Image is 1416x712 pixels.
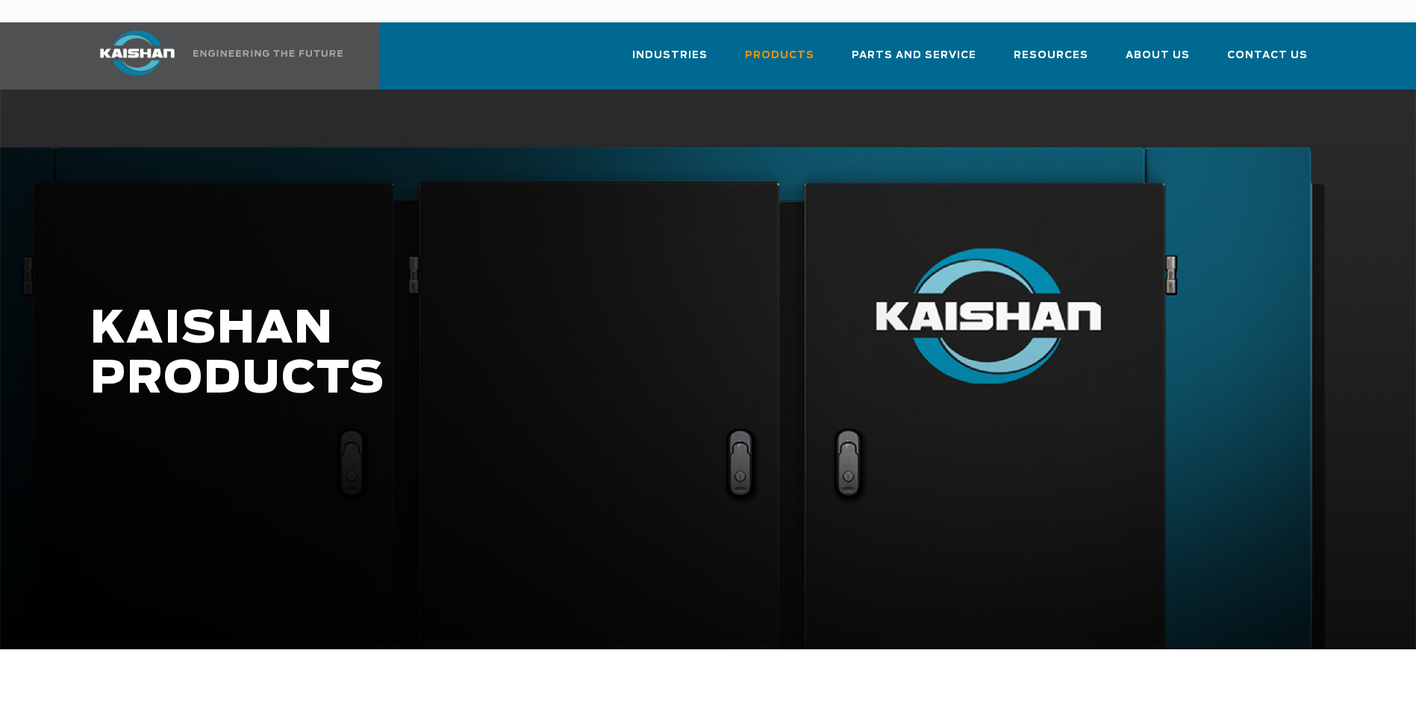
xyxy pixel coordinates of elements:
img: kaishan logo [81,31,193,75]
a: About Us [1126,36,1190,87]
a: Industries [632,36,708,87]
span: Parts and Service [852,47,976,64]
span: Contact Us [1227,47,1308,64]
a: Parts and Service [852,36,976,87]
span: Products [745,47,814,64]
span: About Us [1126,47,1190,64]
span: Resources [1014,47,1088,64]
span: Industries [632,47,708,64]
img: Engineering the future [193,50,343,57]
a: Kaishan USA [81,22,346,90]
h1: KAISHAN PRODUCTS [90,305,1117,405]
a: Products [745,36,814,87]
a: Contact Us [1227,36,1308,87]
a: Resources [1014,36,1088,87]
